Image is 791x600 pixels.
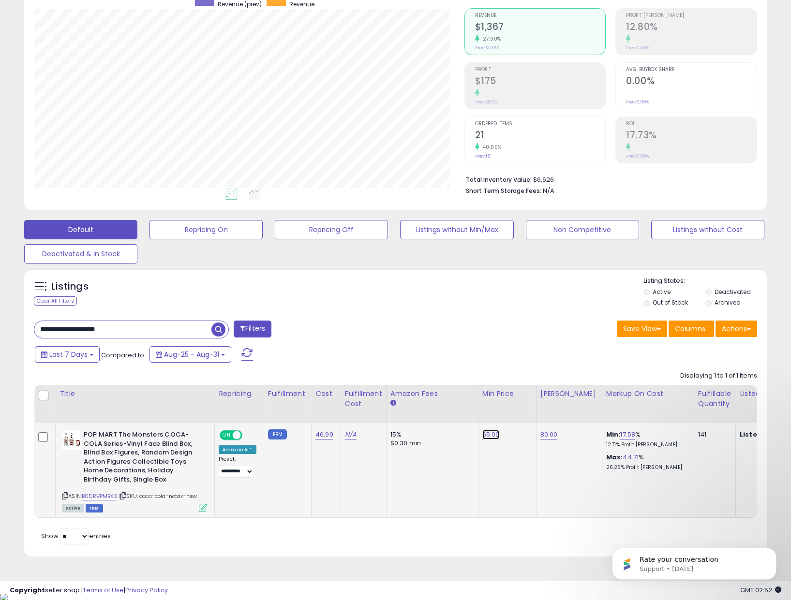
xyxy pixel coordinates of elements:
a: 65.00 [482,430,500,439]
small: Prev: 0.00% [626,153,649,159]
small: 40.00% [479,144,502,151]
button: Filters [234,321,271,337]
b: Min: [606,430,621,439]
h2: $1,367 [475,21,606,34]
h5: Listings [51,280,89,293]
span: Avg. Buybox Share [626,67,757,73]
iframe: Intercom notifications message [597,527,791,595]
div: % [606,430,687,448]
span: Ordered Items [475,121,606,127]
div: Title [60,389,210,399]
label: Out of Stock [653,298,688,307]
span: All listings currently available for purchase on Amazon [62,504,84,512]
div: Displaying 1 to 1 of 1 items [680,371,757,380]
a: 44.71 [623,453,639,462]
b: Short Term Storage Fees: [466,187,541,195]
div: Cost [315,389,337,399]
p: 12.71% Profit [PERSON_NAME] [606,441,687,448]
small: Prev: $0.00 [475,99,498,105]
a: 17.58 [620,430,635,439]
strong: Copyright [10,585,45,595]
span: ON [221,431,233,439]
span: ROI [626,121,757,127]
small: 27.90% [479,35,501,43]
div: Repricing [219,389,260,399]
div: Clear All Filters [34,296,77,306]
small: Amazon Fees. [390,399,396,408]
b: Total Inventory Value: [466,176,532,184]
label: Deactivated [715,288,751,296]
label: Archived [715,298,741,307]
span: Profit [475,67,606,73]
button: Repricing Off [275,220,388,239]
small: Prev: $1,069 [475,45,500,51]
label: Active [653,288,671,296]
div: Amazon Fees [390,389,474,399]
small: Prev: 0.00% [626,99,649,105]
div: Amazon AI * [219,445,256,454]
b: Listed Price: [740,430,784,439]
h2: 21 [475,130,606,143]
button: Listings without Cost [651,220,764,239]
h2: $175 [475,75,606,88]
span: Profit [PERSON_NAME] [626,13,757,18]
th: The percentage added to the cost of goods (COGS) that forms the calculator for Min & Max prices. [602,385,694,423]
span: FBM [86,504,103,512]
span: N/A [543,186,554,195]
button: Deactivated & In Stock [24,244,137,263]
p: 26.26% Profit [PERSON_NAME] [606,464,687,471]
div: [PERSON_NAME] [540,389,598,399]
b: Max: [606,453,623,462]
button: Aug-25 - Aug-31 [149,346,231,363]
b: POP MART The Monsters COCA-COLA Series-Vinyl Face Blind Box, Blind Box Figures, Random Design Act... [84,430,201,486]
span: Aug-25 - Aug-31 [164,350,219,359]
button: Last 7 Days [35,346,100,363]
h2: 12.80% [626,21,757,34]
small: FBM [268,429,287,439]
small: Prev: 15 [475,153,490,159]
a: B0DRVPMBX3 [82,492,117,500]
div: Fulfillable Quantity [698,389,731,409]
div: seller snap | | [10,586,168,595]
p: Listing States: [643,277,767,286]
div: Fulfillment Cost [345,389,382,409]
button: Default [24,220,137,239]
img: 417I27Fc2QL._SL40_.jpg [62,430,81,450]
button: Repricing On [149,220,263,239]
div: 15% [390,430,471,439]
div: ASIN: [62,430,207,511]
button: Actions [716,321,757,337]
a: Terms of Use [83,585,124,595]
div: Fulfillment [268,389,307,399]
span: Show: entries [41,531,111,541]
div: Preset: [219,456,256,478]
a: 46.99 [315,430,333,439]
a: 80.00 [540,430,558,439]
a: Privacy Policy [125,585,168,595]
a: N/A [345,430,357,439]
span: Columns [675,324,705,334]
span: Compared to: [101,351,146,360]
button: Non Competitive [526,220,639,239]
span: | SKU: coca-cola-notax-new [119,492,197,500]
h2: 17.73% [626,130,757,143]
span: Revenue [475,13,606,18]
button: Save View [617,321,667,337]
li: $6,626 [466,173,750,185]
button: Columns [669,321,714,337]
button: Listings without Min/Max [400,220,513,239]
span: Last 7 Days [49,350,88,359]
div: % [606,453,687,471]
div: Markup on Cost [606,389,690,399]
div: 141 [698,430,728,439]
span: OFF [241,431,256,439]
div: $0.30 min [390,439,471,448]
div: Min Price [482,389,532,399]
h2: 0.00% [626,75,757,88]
small: Prev: 0.00% [626,45,649,51]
